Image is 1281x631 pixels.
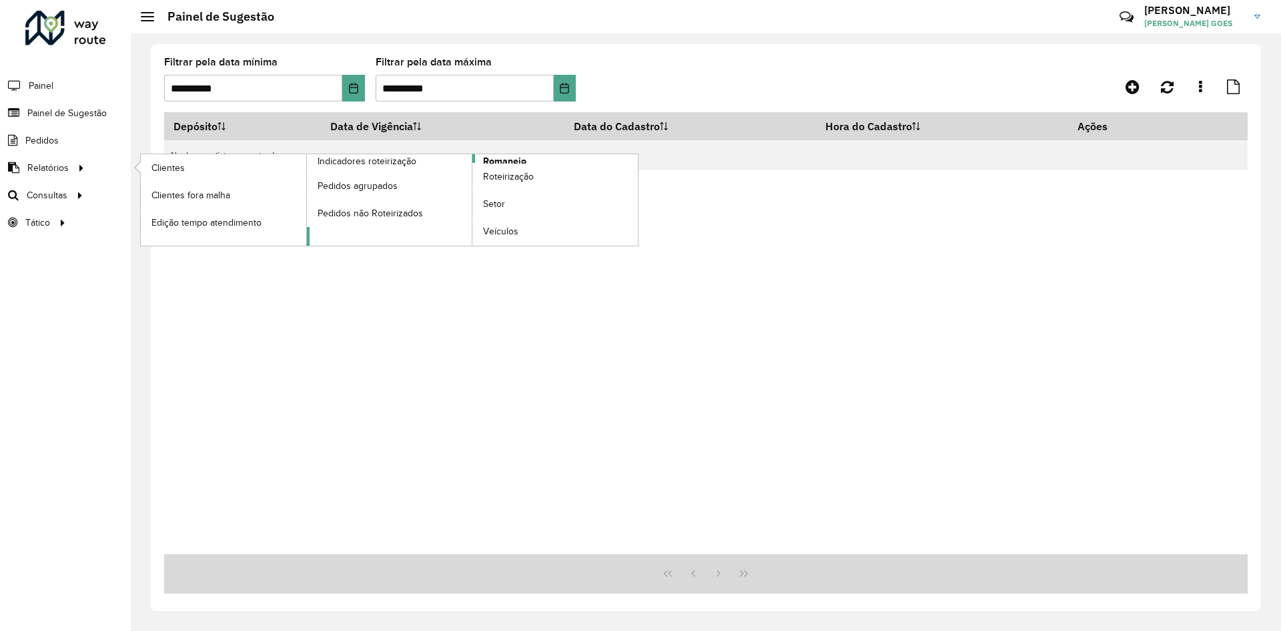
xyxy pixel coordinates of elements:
[141,154,306,181] a: Clientes
[1144,17,1244,29] span: [PERSON_NAME] GOES
[29,79,53,93] span: Painel
[25,134,59,148] span: Pedidos
[342,75,364,101] button: Choose Date
[27,161,69,175] span: Relatórios
[164,54,278,70] label: Filtrar pela data mínima
[27,188,67,202] span: Consultas
[27,106,107,120] span: Painel de Sugestão
[151,216,262,230] span: Edição tempo atendimento
[565,112,816,140] th: Data do Cadastro
[154,9,274,24] h2: Painel de Sugestão
[483,197,505,211] span: Setor
[1112,3,1141,31] a: Contato Rápido
[816,112,1069,140] th: Hora do Cadastro
[1068,112,1148,140] th: Ações
[1144,4,1244,17] h3: [PERSON_NAME]
[307,154,638,246] a: Romaneio
[318,179,398,193] span: Pedidos agrupados
[307,172,472,199] a: Pedidos agrupados
[141,154,472,246] a: Indicadores roteirização
[472,164,638,190] a: Roteirização
[141,209,306,236] a: Edição tempo atendimento
[307,200,472,226] a: Pedidos não Roteirizados
[483,170,534,184] span: Roteirização
[472,191,638,218] a: Setor
[164,140,1248,170] td: Nenhum registro encontrado
[151,161,185,175] span: Clientes
[318,154,416,168] span: Indicadores roteirização
[483,154,526,168] span: Romaneio
[141,182,306,208] a: Clientes fora malha
[483,224,518,238] span: Veículos
[376,54,492,70] label: Filtrar pela data máxima
[318,206,423,220] span: Pedidos não Roteirizados
[151,188,230,202] span: Clientes fora malha
[472,218,638,245] a: Veículos
[322,112,565,140] th: Data de Vigência
[164,112,322,140] th: Depósito
[25,216,50,230] span: Tático
[554,75,576,101] button: Choose Date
